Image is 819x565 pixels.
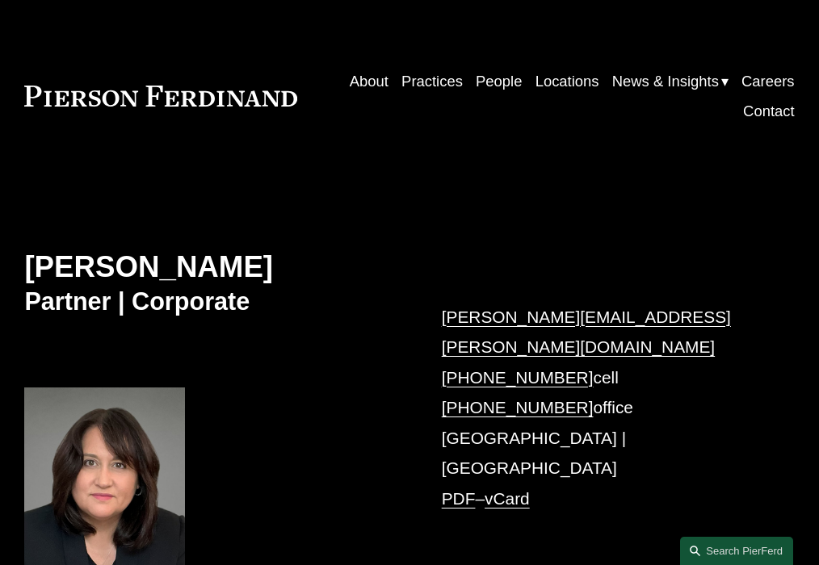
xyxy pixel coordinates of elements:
[442,302,762,514] p: cell office [GEOGRAPHIC_DATA] | [GEOGRAPHIC_DATA] –
[535,66,599,96] a: Locations
[24,249,409,285] h2: [PERSON_NAME]
[612,68,719,94] span: News & Insights
[442,308,731,357] a: [PERSON_NAME][EMAIL_ADDRESS][PERSON_NAME][DOMAIN_NAME]
[741,66,795,96] a: Careers
[612,66,729,96] a: folder dropdown
[401,66,463,96] a: Practices
[24,287,409,317] h3: Partner | Corporate
[680,537,793,565] a: Search this site
[442,368,594,387] a: [PHONE_NUMBER]
[743,96,795,126] a: Contact
[442,398,594,416] a: [PHONE_NUMBER]
[442,489,476,508] a: PDF
[350,66,388,96] a: About
[476,66,522,96] a: People
[485,489,530,508] a: vCard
